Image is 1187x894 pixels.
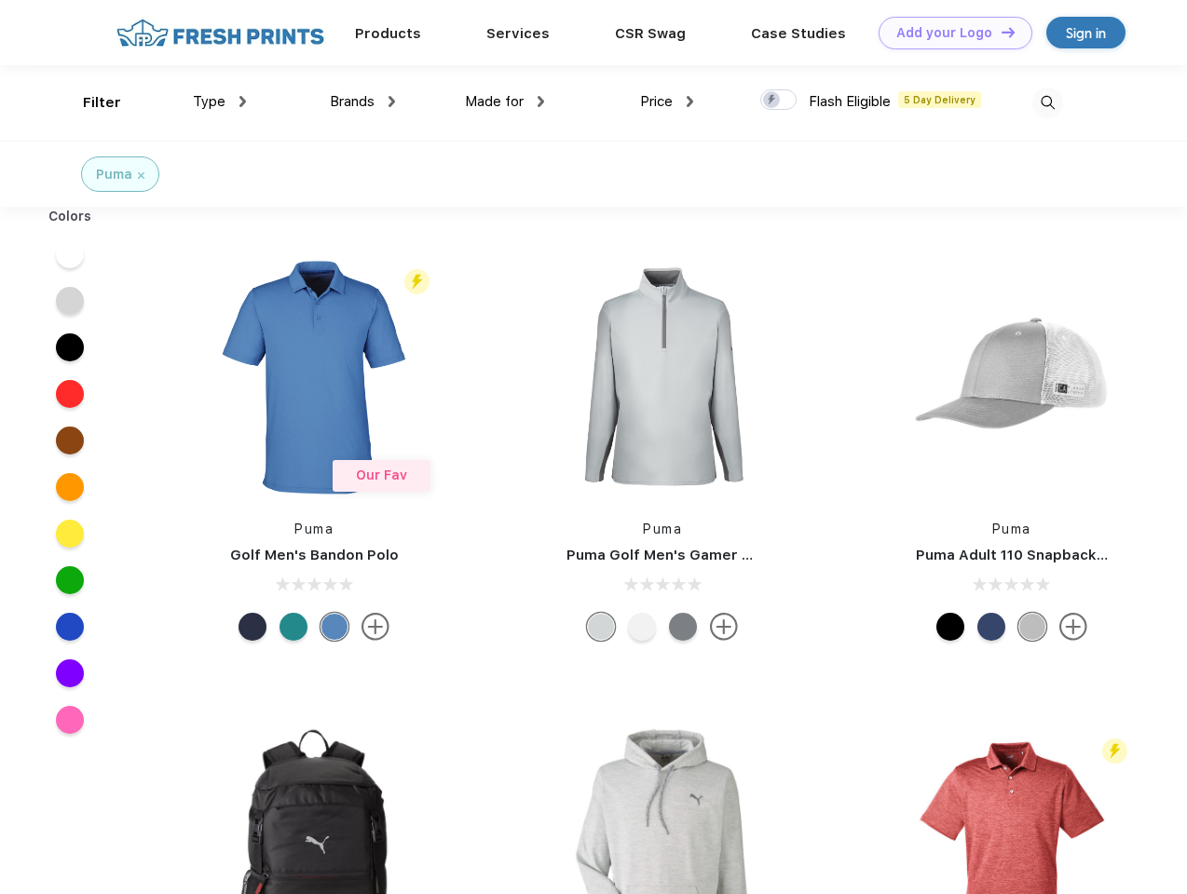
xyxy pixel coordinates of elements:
[977,613,1005,641] div: Peacoat with Qut Shd
[669,613,697,641] div: Quiet Shade
[465,93,524,110] span: Made for
[566,547,861,563] a: Puma Golf Men's Gamer Golf Quarter-Zip
[615,25,686,42] a: CSR Swag
[83,92,121,114] div: Filter
[809,93,891,110] span: Flash Eligible
[294,521,334,536] a: Puma
[138,172,144,179] img: filter_cancel.svg
[239,96,246,107] img: dropdown.png
[280,613,307,641] div: Green Lagoon
[1032,88,1063,118] img: desktop_search.svg
[230,547,399,563] a: Golf Men's Bandon Polo
[1059,613,1087,641] img: more.svg
[356,467,407,482] span: Our Fav
[539,253,786,501] img: func=resize&h=266
[321,613,348,641] div: Lake Blue
[587,613,615,641] div: High Rise
[687,96,693,107] img: dropdown.png
[111,17,330,49] img: fo%20logo%202.webp
[486,25,550,42] a: Services
[1018,613,1046,641] div: Quarry with Brt Whit
[96,165,132,184] div: Puma
[193,93,225,110] span: Type
[389,96,395,107] img: dropdown.png
[330,93,375,110] span: Brands
[1046,17,1126,48] a: Sign in
[898,91,981,108] span: 5 Day Delivery
[34,207,106,226] div: Colors
[538,96,544,107] img: dropdown.png
[936,613,964,641] div: Pma Blk Pma Blk
[888,253,1136,501] img: func=resize&h=266
[710,613,738,641] img: more.svg
[628,613,656,641] div: Bright White
[355,25,421,42] a: Products
[896,25,992,41] div: Add your Logo
[640,93,673,110] span: Price
[1002,27,1015,37] img: DT
[190,253,438,501] img: func=resize&h=266
[404,269,430,294] img: flash_active_toggle.svg
[643,521,682,536] a: Puma
[1102,738,1127,764] img: flash_active_toggle.svg
[239,613,266,641] div: Navy Blazer
[1066,22,1106,44] div: Sign in
[992,521,1031,536] a: Puma
[362,613,389,641] img: more.svg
